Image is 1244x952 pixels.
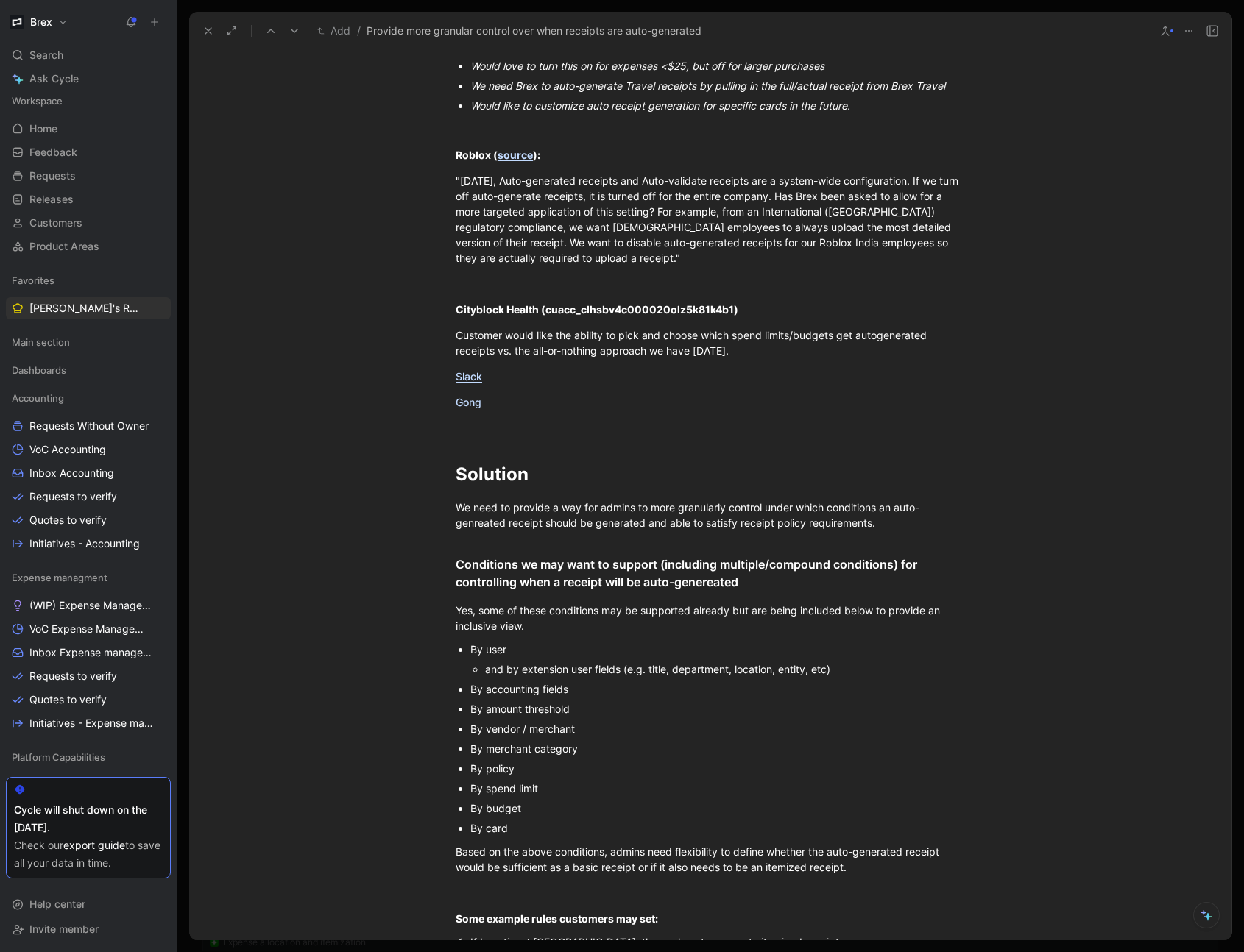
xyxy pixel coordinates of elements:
div: Favorites [6,269,171,291]
div: Invite member [6,918,171,940]
div: Platform Capabilities [6,746,171,768]
div: Based on the above conditions, admins need flexibility to define whether the auto-generated recei... [456,844,965,875]
span: VoC Accounting [29,442,106,457]
span: Customer would like the ability to pick and choose which spend limits/budgets get autogenerated r... [456,329,930,357]
span: Quotes to verify [29,692,107,707]
span: Provide more granular control over when receipts are auto-generated [367,22,701,40]
span: Dashboards [12,363,66,377]
a: Requests to verify [6,486,171,508]
div: Check our to save all your data in time. [14,836,163,872]
span: Ask Cycle [29,70,79,88]
div: Dashboards [6,359,171,381]
span: Requests to verify [29,669,117,683]
span: Roblox ( [456,149,498,161]
div: Accounting [6,387,171,409]
a: Home [6,118,171,140]
span: Initiatives - Expense management [29,716,154,731]
span: Favorites [12,273,54,288]
a: VoC Accounting [6,438,171,461]
div: Workspace [6,90,171,112]
span: VoC Expense Management [29,622,151,636]
div: Platform Capabilities [6,746,171,772]
span: We need Brex to auto-generate Travel receipts by pulling in the full/actual receipt from Brex Travel [470,79,945,92]
span: Customers [29,216,82,230]
a: Quotes to verify [6,509,171,531]
a: (WIP) Expense Management Problems [6,594,171,617]
span: (WIP) Expense Management Problems [29,598,155,613]
a: Initiatives - Expense management [6,712,171,734]
a: Slack [456,370,482,383]
div: If Location ≠ [GEOGRAPHIC_DATA], then only auto-generate itemized receipts [470,934,965,950]
span: Cityblock Health (cuacc_clhsbv4c000020olz5k81k4b1) [456,303,738,316]
span: Requests Without Owner [29,419,149,433]
div: Expense managment(WIP) Expense Management ProblemsVoC Expense ManagementInbox Expense managementR... [6,566,171,734]
img: Brex [10,15,24,29]
div: By merchant category [470,741,965,756]
button: Add [314,22,354,40]
span: Invite member [29,923,99,935]
div: By budget [470,800,965,816]
div: AccountingRequests Without OwnerVoC AccountingInbox AccountingRequests to verifyQuotes to verifyI... [6,387,171,555]
a: Inbox Accounting [6,462,171,484]
div: Dashboards [6,359,171,386]
span: Releases [29,192,74,207]
span: Help center [29,898,85,910]
a: [PERSON_NAME]'s Requests [6,297,171,319]
span: Would like to customize auto receipt generation for specific cards in the future. [470,99,850,112]
span: Would love to turn this on for expenses <$25, but off for larger purchases [470,60,824,72]
span: Initiatives - Accounting [29,536,140,551]
span: We need to provide a way for admins to more granularly control under which conditions an auto-gen... [456,501,919,529]
a: Product Areas [6,235,171,257]
div: By vendor / merchant [470,721,965,736]
div: Yes, some of these conditions may be supported already but are being included below to provide an... [456,603,965,633]
div: Help center [6,893,171,915]
div: Main section [6,331,171,358]
span: Search [29,46,63,64]
button: BrexBrex [6,12,71,32]
a: Inbox Expense management [6,642,171,664]
div: By policy [470,761,965,776]
span: Home [29,121,57,136]
span: ): [533,149,540,161]
div: Expense managment [6,566,171,589]
a: Requests to verify [6,665,171,687]
a: Initiatives - Accounting [6,533,171,555]
div: By amount threshold [470,701,965,717]
span: "[DATE], Auto-generated receipts and Auto-validate receipts are a system-wide configuration. If w... [456,174,961,264]
span: [PERSON_NAME]'s Requests [29,301,139,316]
strong: Some example rules customers may set: [456,912,658,925]
span: / [357,22,361,40]
span: Product Areas [29,239,99,254]
span: Inbox Expense management [29,645,152,660]
a: VoC Expense Management [6,618,171,640]
span: Inbox Accounting [29,466,114,480]
span: Requests to verify [29,489,117,504]
span: Main section [12,335,70,349]
span: Platform Capabilities [12,750,105,764]
a: export guide [63,839,125,851]
span: Would like to have the option for me to choose particular people to have auto generated receipts [470,40,936,52]
a: source [498,149,533,161]
div: Conditions we may want to support (including multiple/compound conditions) for controlling when a... [456,555,965,591]
h1: Brex [30,15,52,29]
div: and by extension user fields (e.g. title, department, location, entity, etc) [485,661,965,677]
span: Quotes to verify [29,513,107,527]
a: Gong [456,396,481,408]
a: Requests Without Owner [6,415,171,437]
div: By user [470,642,965,657]
span: Solution [456,463,529,485]
div: By spend limit [470,781,965,796]
a: Quotes to verify [6,689,171,711]
span: Requests [29,168,76,183]
span: Feedback [29,145,77,160]
a: Customers [6,212,171,234]
div: Cycle will shut down on the [DATE]. [14,801,163,836]
div: Search [6,44,171,66]
div: By accounting fields [470,681,965,697]
span: Expense managment [12,570,107,585]
a: Requests [6,165,171,187]
div: By card [470,820,965,836]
